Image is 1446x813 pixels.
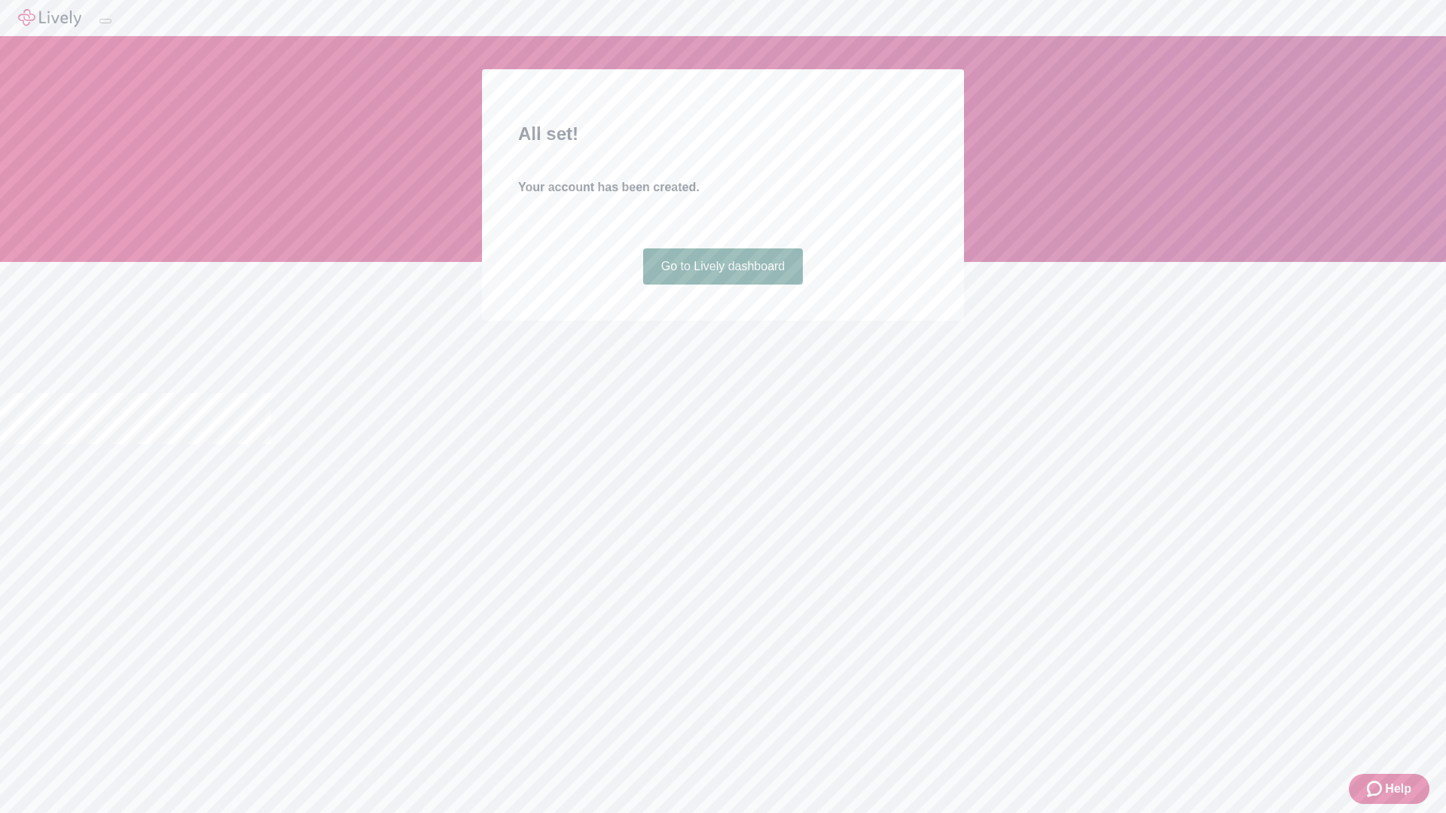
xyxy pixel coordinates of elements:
[1367,780,1385,798] svg: Zendesk support icon
[643,248,804,285] a: Go to Lively dashboard
[518,178,928,196] h4: Your account has been created.
[518,120,928,148] h2: All set!
[1349,774,1429,804] button: Zendesk support iconHelp
[1385,780,1411,798] span: Help
[99,19,111,23] button: Log out
[18,9,81,27] img: Lively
